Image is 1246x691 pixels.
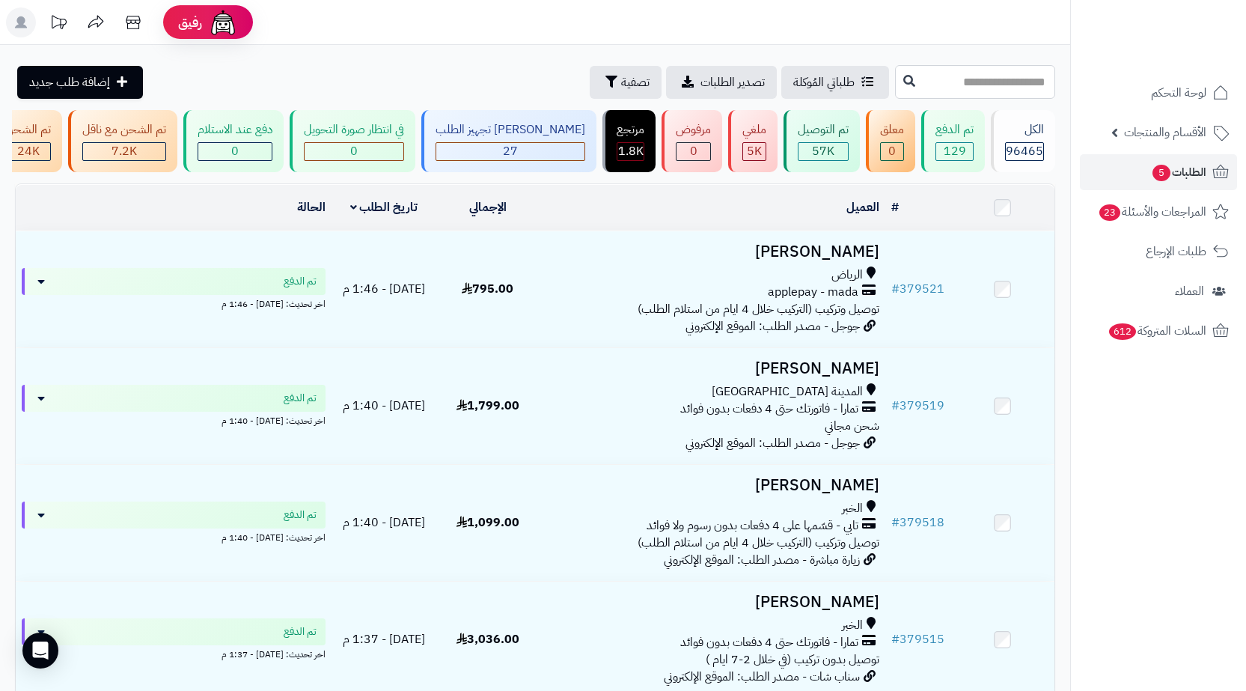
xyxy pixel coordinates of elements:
[793,73,855,91] span: طلباتي المُوكلة
[891,630,944,648] a: #379515
[65,110,180,172] a: تم الشحن مع ناقل 7.2K
[287,110,418,172] a: في انتظار صورة التحويل 0
[842,500,863,517] span: الخبر
[343,514,425,532] span: [DATE] - 1:40 م
[22,412,326,427] div: اخر تحديث: [DATE] - 1:40 م
[1080,273,1237,309] a: العملاء
[305,143,403,160] div: 0
[1151,82,1206,103] span: لوحة التحكم
[880,121,904,138] div: معلق
[888,142,896,160] span: 0
[1146,241,1206,262] span: طلبات الإرجاع
[712,383,863,401] span: المدينة [GEOGRAPHIC_DATA]
[284,391,317,406] span: تم الدفع
[680,401,858,418] span: تمارا - فاتورتك حتى 4 دفعات بدون فوائد
[891,514,900,532] span: #
[546,477,879,494] h3: [PERSON_NAME]
[690,142,697,160] span: 0
[666,66,777,99] a: تصدير الطلبات
[798,143,848,160] div: 57031
[863,110,918,172] a: معلق 0
[456,397,519,415] span: 1,799.00
[599,110,659,172] a: مرتجع 1.8K
[617,143,644,160] div: 1841
[456,514,519,532] span: 1,099.00
[208,7,238,37] img: ai-face.png
[546,360,879,377] h3: [PERSON_NAME]
[22,529,326,544] div: اخر تحديث: [DATE] - 1:40 م
[22,645,326,661] div: اخر تحديث: [DATE] - 1:37 م
[747,142,762,160] span: 5K
[343,280,425,298] span: [DATE] - 1:46 م
[664,668,860,686] span: سناب شات - مصدر الطلب: الموقع الإلكتروني
[1080,154,1237,190] a: الطلبات5
[590,66,662,99] button: تصفية
[1080,234,1237,270] a: طلبات الإرجاع
[891,280,900,298] span: #
[1175,281,1204,302] span: العملاء
[343,397,425,415] span: [DATE] - 1:40 م
[284,624,317,639] span: تم الدفع
[1144,38,1232,70] img: logo-2.png
[40,7,77,41] a: تحديثات المنصة
[831,267,863,284] span: الرياض
[1152,165,1170,181] span: 5
[891,630,900,648] span: #
[621,73,650,91] span: تصفية
[198,121,272,138] div: دفع عند الاستلام
[436,143,584,160] div: 27
[546,243,879,261] h3: [PERSON_NAME]
[944,142,966,160] span: 129
[198,143,272,160] div: 0
[1109,323,1136,340] span: 612
[743,143,766,160] div: 4997
[846,198,879,216] a: العميل
[350,198,418,216] a: تاريخ الطلب
[1098,201,1206,222] span: المراجعات والأسئلة
[676,121,711,138] div: مرفوض
[617,121,644,138] div: مرتجع
[29,73,110,91] span: إضافة طلب جديد
[918,110,988,172] a: تم الدفع 129
[5,121,51,138] div: تم الشحن
[891,397,900,415] span: #
[1080,194,1237,230] a: المراجعات والأسئلة23
[1099,204,1120,221] span: 23
[825,417,879,435] span: شحن مجاني
[1080,313,1237,349] a: السلات المتروكة612
[1124,122,1206,143] span: الأقسام والمنتجات
[1108,320,1206,341] span: السلات المتروكة
[82,121,166,138] div: تم الشحن مع ناقل
[17,66,143,99] a: إضافة طلب جديد
[812,142,834,160] span: 57K
[1005,121,1044,138] div: الكل
[881,143,903,160] div: 0
[638,300,879,318] span: توصيل وتركيب (التركيب خلال 4 ايام من استلام الطلب)
[462,280,513,298] span: 795.00
[22,295,326,311] div: اخر تحديث: [DATE] - 1:46 م
[1080,75,1237,111] a: لوحة التحكم
[936,143,973,160] div: 129
[700,73,765,91] span: تصدير الطلبات
[725,110,781,172] a: ملغي 5K
[768,284,858,301] span: applepay - mada
[781,110,863,172] a: تم التوصيل 57K
[647,517,858,535] span: تابي - قسّمها على 4 دفعات بدون رسوم ولا فوائد
[83,143,165,160] div: 7222
[988,110,1058,172] a: الكل96465
[418,110,599,172] a: [PERSON_NAME] تجهيز الطلب 27
[112,142,137,160] span: 7.2K
[297,198,326,216] a: الحالة
[436,121,585,138] div: [PERSON_NAME] تجهيز الطلب
[17,142,40,160] span: 24K
[231,142,239,160] span: 0
[798,121,849,138] div: تم التوصيل
[659,110,725,172] a: مرفوض 0
[781,66,889,99] a: طلباتي المُوكلة
[180,110,287,172] a: دفع عند الاستلام 0
[469,198,507,216] a: الإجمالي
[178,13,202,31] span: رفيق
[503,142,518,160] span: 27
[618,142,644,160] span: 1.8K
[1006,142,1043,160] span: 96465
